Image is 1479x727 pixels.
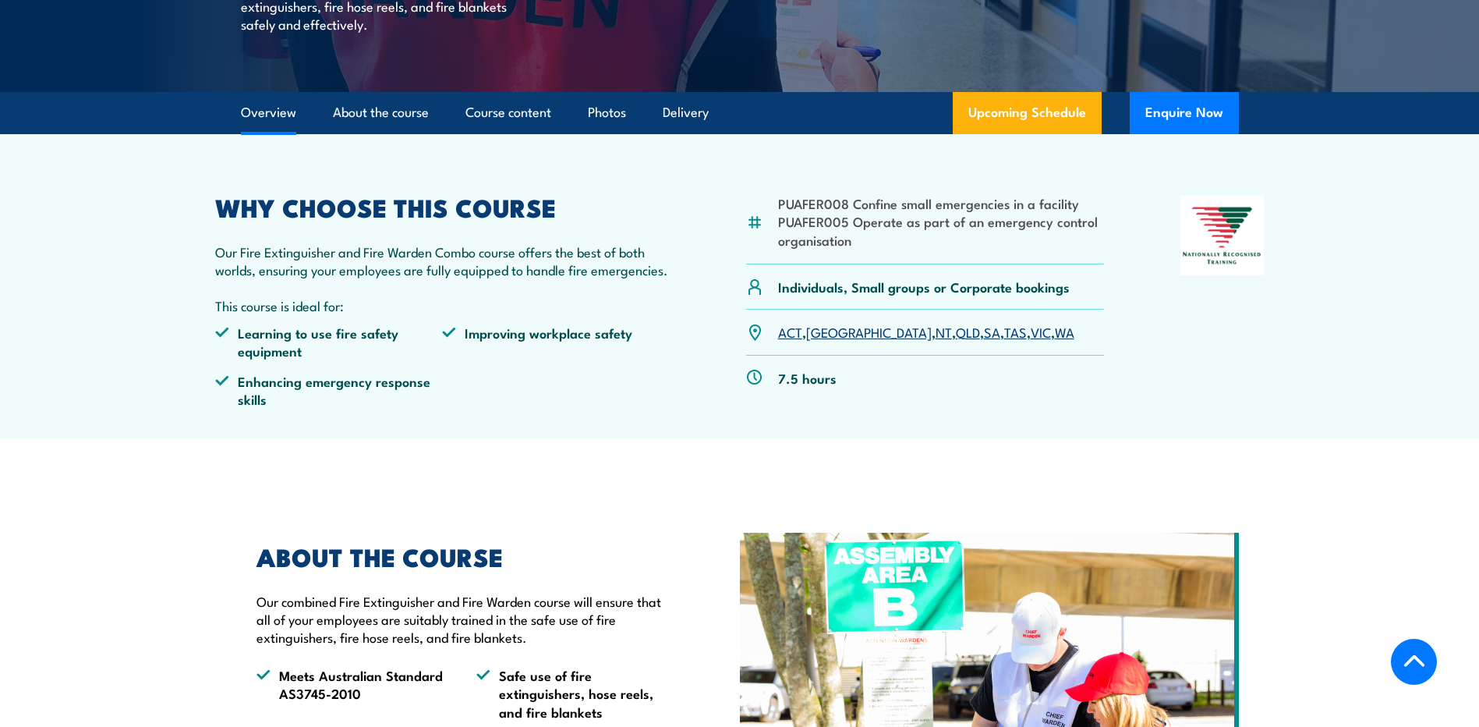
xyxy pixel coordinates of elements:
a: [GEOGRAPHIC_DATA] [806,322,932,341]
li: Enhancing emergency response skills [215,372,443,409]
button: Enquire Now [1130,92,1239,134]
p: 7.5 hours [778,369,837,387]
li: PUAFER008 Confine small emergencies in a facility [778,194,1105,212]
h2: ABOUT THE COURSE [257,545,668,567]
a: NT [936,322,952,341]
li: Meets Australian Standard AS3745-2010 [257,666,448,721]
a: Photos [588,92,626,133]
img: Nationally Recognised Training logo. [1180,196,1265,275]
a: About the course [333,92,429,133]
a: VIC [1031,322,1051,341]
li: Safe use of fire extinguishers, hose reels, and fire blankets [476,666,668,721]
a: Overview [241,92,296,133]
p: Our Fire Extinguisher and Fire Warden Combo course offers the best of both worlds, ensuring your ... [215,243,671,279]
a: Course content [465,92,551,133]
p: This course is ideal for: [215,296,671,314]
a: ACT [778,322,802,341]
a: SA [984,322,1000,341]
p: Individuals, Small groups or Corporate bookings [778,278,1070,296]
li: PUAFER005 Operate as part of an emergency control organisation [778,212,1105,249]
li: Improving workplace safety [442,324,670,360]
p: Our combined Fire Extinguisher and Fire Warden course will ensure that all of your employees are ... [257,592,668,647]
a: Upcoming Schedule [953,92,1102,134]
a: QLD [956,322,980,341]
a: TAS [1004,322,1027,341]
a: WA [1055,322,1074,341]
p: , , , , , , , [778,323,1074,341]
a: Delivery [663,92,709,133]
li: Learning to use fire safety equipment [215,324,443,360]
h2: WHY CHOOSE THIS COURSE [215,196,671,218]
